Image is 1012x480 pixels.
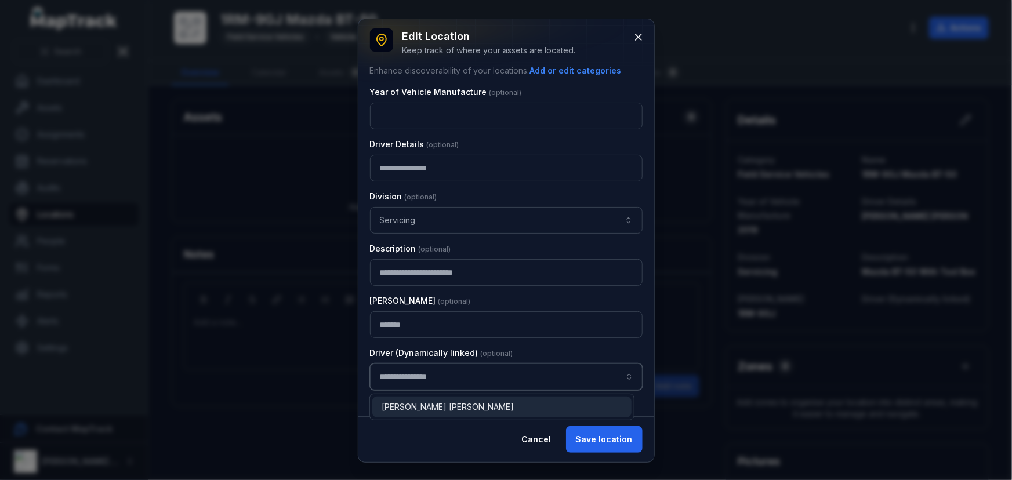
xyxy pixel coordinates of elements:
[370,295,471,307] label: [PERSON_NAME]
[370,363,643,390] input: location-edit:cf[d6683de5-f620-451f-9d8c-49da64e7b9fb]-label
[370,243,451,254] label: Description
[402,28,576,45] h3: Edit location
[370,395,643,406] p: List the allocated driver of the vehicle
[370,86,522,98] label: Year of Vehicle Manufacture
[370,207,643,234] button: Servicing
[370,191,437,202] label: Division
[382,401,514,413] span: [PERSON_NAME] [PERSON_NAME]
[512,426,561,453] button: Cancel
[370,139,459,150] label: Driver Details
[529,64,622,77] button: Add or edit categories
[566,426,643,453] button: Save location
[370,347,513,359] label: Driver (Dynamically linked)
[402,45,576,56] div: Keep track of where your assets are located.
[370,64,643,77] p: Enhance discoverability of your locations.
